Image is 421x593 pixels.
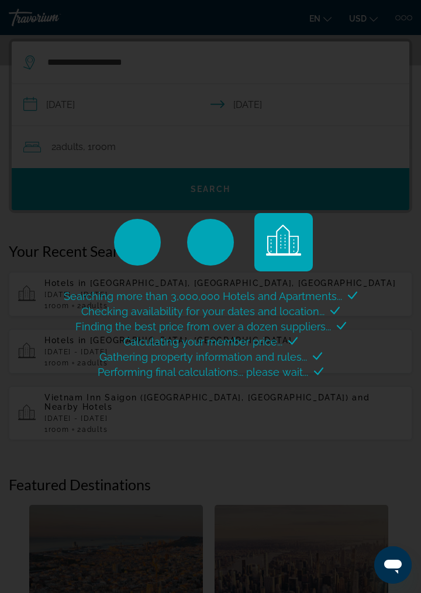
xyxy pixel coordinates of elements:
[374,546,412,584] iframe: Кнопка запуска окна обмена сообщениями
[123,336,282,348] span: Calculating your member price...
[98,366,308,378] span: Performing final calculations... please wait...
[64,290,342,302] span: Searching more than 3,000,000 Hotels and Apartments...
[81,305,325,318] span: Checking availability for your dates and location...
[75,320,331,333] span: Finding the best price from over a dozen suppliers...
[99,351,307,363] span: Gathering property information and rules...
